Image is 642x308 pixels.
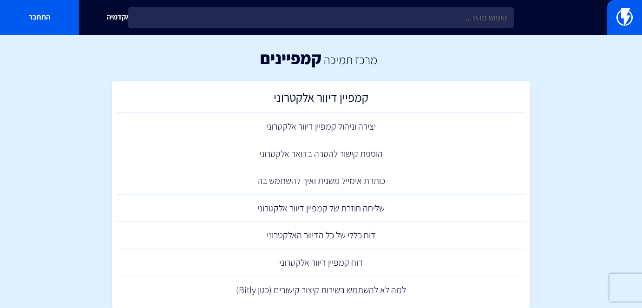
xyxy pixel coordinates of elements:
[117,276,525,304] a: למה לא להשתמש בשירות קיצור קישורים (כגון Bitly)
[260,49,321,67] h1: קמפיינים
[117,222,525,249] a: דוח כללי של כל הדיוור האלקטרוני
[117,86,525,113] a: קמפיין דיוור אלקטרוני
[128,7,513,28] input: חיפוש מהיר...
[324,52,377,67] a: מרכז תמיכה
[117,140,525,168] a: הוספת קישור להסרה בדואר אלקטרוני
[121,91,521,109] h2: קמפיין דיוור אלקטרוני
[117,167,525,195] a: כותרת אימייל משנית ואיך להשתמש בה
[117,113,525,140] a: יצירה וניהול קמפיין דיוור אלקטרוני
[117,249,525,276] a: דוח קמפיין דיוור אלקטרוני
[117,195,525,222] a: שליחה חוזרת של קמפיין דיוור אלקטרוני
